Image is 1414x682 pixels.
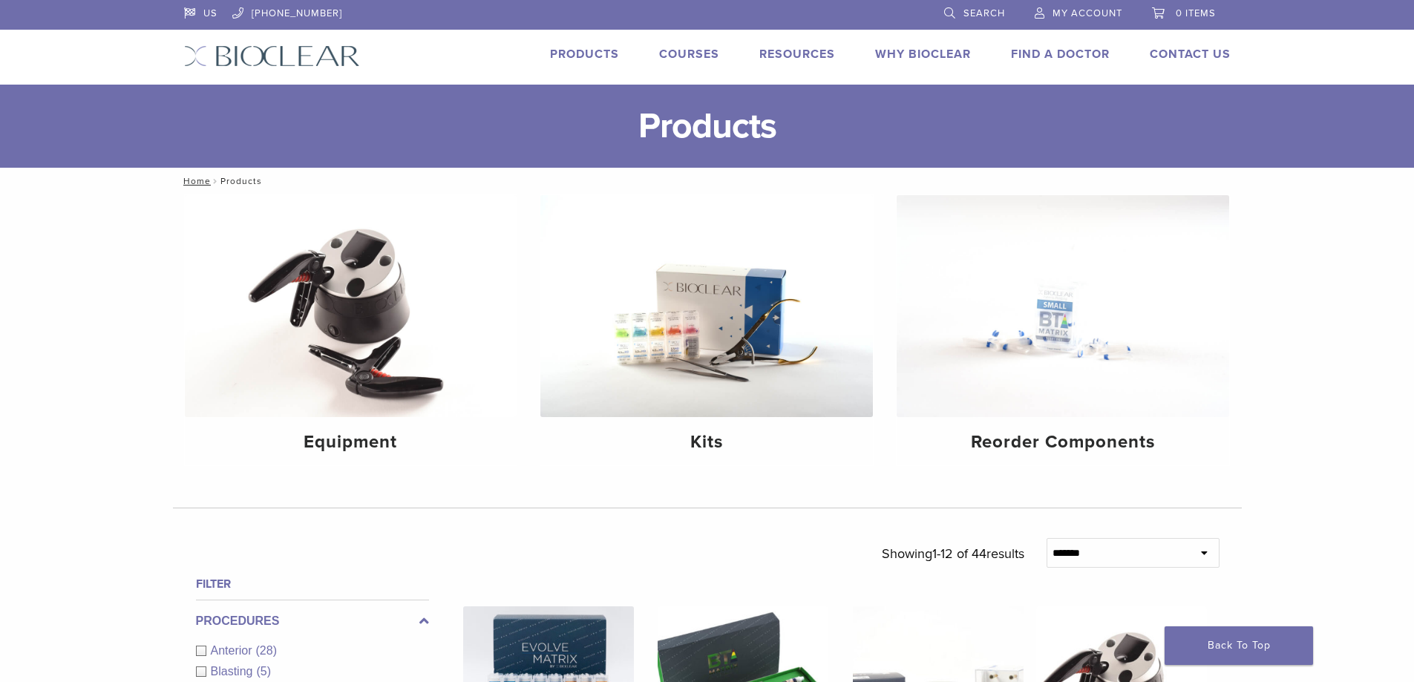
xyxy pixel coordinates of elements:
[256,644,277,657] span: (28)
[196,612,429,630] label: Procedures
[197,429,505,456] h4: Equipment
[1165,626,1313,665] a: Back To Top
[211,177,220,185] span: /
[882,538,1024,569] p: Showing results
[196,575,429,593] h4: Filter
[963,7,1005,19] span: Search
[173,168,1242,194] nav: Products
[659,47,719,62] a: Courses
[909,429,1217,456] h4: Reorder Components
[1053,7,1122,19] span: My Account
[897,195,1229,465] a: Reorder Components
[875,47,971,62] a: Why Bioclear
[211,665,257,678] span: Blasting
[540,195,873,417] img: Kits
[211,644,256,657] span: Anterior
[185,195,517,465] a: Equipment
[185,195,517,417] img: Equipment
[1176,7,1216,19] span: 0 items
[759,47,835,62] a: Resources
[540,195,873,465] a: Kits
[179,176,211,186] a: Home
[1011,47,1110,62] a: Find A Doctor
[256,665,271,678] span: (5)
[552,429,861,456] h4: Kits
[550,47,619,62] a: Products
[932,545,986,562] span: 1-12 of 44
[897,195,1229,417] img: Reorder Components
[1150,47,1231,62] a: Contact Us
[184,45,360,67] img: Bioclear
